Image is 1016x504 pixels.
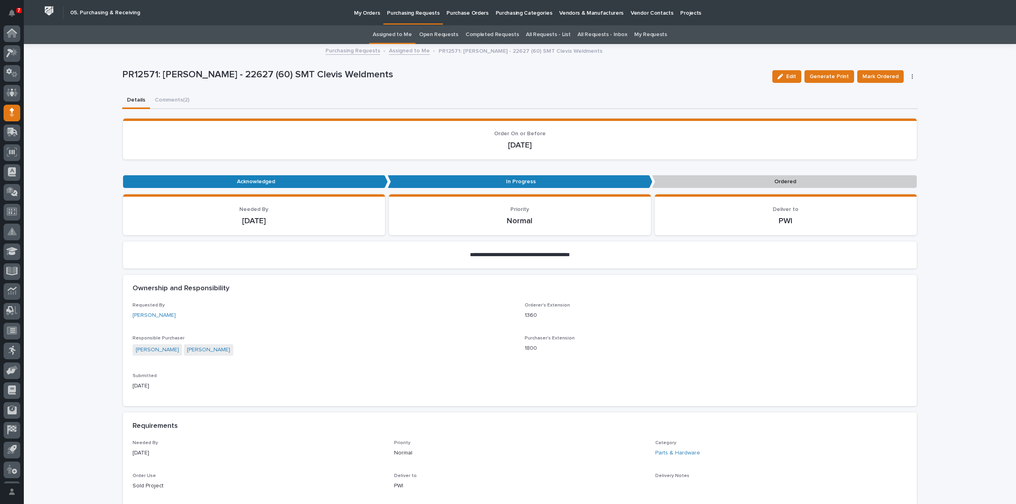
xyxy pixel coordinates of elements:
[133,382,515,390] p: [DATE]
[655,441,676,445] span: Category
[133,284,229,293] h2: Ownership and Responsibility
[394,473,417,478] span: Deliver to
[389,46,430,55] a: Assigned to Me
[388,175,652,188] p: In Progress
[857,70,904,83] button: Mark Ordered
[862,72,899,81] span: Mark Ordered
[239,207,268,212] span: Needed By
[772,70,801,83] button: Edit
[525,303,570,308] span: Orderer's Extension
[133,449,385,457] p: [DATE]
[133,216,375,226] p: [DATE]
[133,336,185,341] span: Responsible Purchaser
[634,25,667,44] a: My Requests
[394,441,410,445] span: Priority
[786,73,796,80] span: Edit
[394,449,646,457] p: Normal
[133,473,156,478] span: Order Use
[123,175,388,188] p: Acknowledged
[577,25,627,44] a: All Requests - Inbox
[773,207,799,212] span: Deliver to
[494,131,546,136] span: Order On or Before
[419,25,458,44] a: Open Requests
[133,422,178,431] h2: Requirements
[526,25,570,44] a: All Requests - List
[655,473,689,478] span: Delivery Notes
[133,441,158,445] span: Needed By
[150,92,194,109] button: Comments (2)
[439,46,602,55] p: PR12571: [PERSON_NAME] - 22627 (60) SMT Clevis Weldments
[17,8,20,13] p: 7
[10,10,20,22] div: Notifications7
[466,25,519,44] a: Completed Requests
[810,72,849,81] span: Generate Print
[4,5,20,21] button: Notifications
[42,4,56,18] img: Workspace Logo
[398,216,641,226] p: Normal
[525,344,907,353] p: 1800
[133,374,157,378] span: Submitted
[133,482,385,490] p: Sold Project
[525,311,907,320] p: 1360
[510,207,529,212] span: Priority
[187,346,230,354] a: [PERSON_NAME]
[325,46,380,55] a: Purchasing Requests
[804,70,854,83] button: Generate Print
[373,25,412,44] a: Assigned to Me
[133,303,165,308] span: Requested By
[122,92,150,109] button: Details
[394,482,646,490] p: PWI
[70,10,140,16] h2: 05. Purchasing & Receiving
[655,449,700,457] a: Parts & Hardware
[133,140,907,150] p: [DATE]
[664,216,907,226] p: PWI
[136,346,179,354] a: [PERSON_NAME]
[525,336,575,341] span: Purchaser's Extension
[122,69,766,80] p: PR12571: [PERSON_NAME] - 22627 (60) SMT Clevis Weldments
[652,175,917,188] p: Ordered
[133,311,176,320] a: [PERSON_NAME]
